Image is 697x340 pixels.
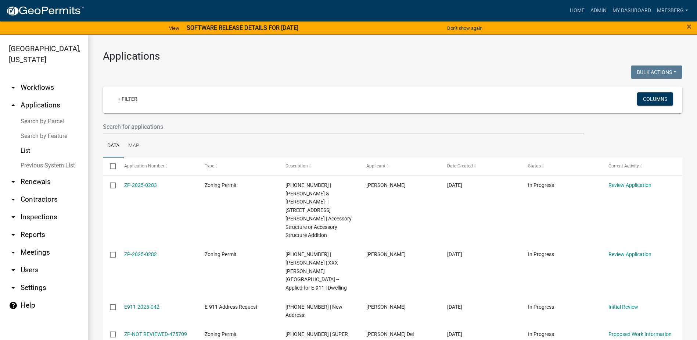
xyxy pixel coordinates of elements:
datatable-header-cell: Applicant [359,157,440,175]
span: Type [205,163,214,169]
span: Application Number [124,163,164,169]
span: E-911 Address Request [205,304,258,310]
span: Applicant [366,163,385,169]
a: Home [567,4,588,18]
span: 48-020-1580 | OLSON, BRIAN L | XXX Granzow Road -- Applied for E-911 | Dwelling [285,251,347,291]
i: arrow_drop_down [9,177,18,186]
datatable-header-cell: Status [521,157,601,175]
i: arrow_drop_down [9,266,18,275]
i: arrow_drop_down [9,283,18,292]
span: Brian Olson [366,304,406,310]
a: My Dashboard [610,4,654,18]
a: E911-2025-042 [124,304,159,310]
i: arrow_drop_down [9,195,18,204]
span: 09/09/2025 [447,331,462,337]
span: Current Activity [608,163,639,169]
span: Zoning Permit [205,331,237,337]
span: Date Created [447,163,473,169]
a: Initial Review [608,304,638,310]
i: arrow_drop_down [9,213,18,222]
span: 98-010-0070 | MAYER, JEFFREY W & MARY K HOHENSEE- | 1331 HOHENSEE RD | Accessory Structure or Acc... [285,182,352,238]
span: 09/09/2025 [447,304,462,310]
span: Mary K Hohensee-Mayer [366,182,406,188]
i: arrow_drop_down [9,83,18,92]
button: Columns [637,92,673,106]
input: Search for applications [103,119,584,134]
datatable-header-cell: Type [198,157,279,175]
a: Review Application [608,251,651,257]
a: mresberg [654,4,691,18]
button: Bulk Actions [631,65,682,79]
span: Zoning Permit [205,182,237,188]
datatable-header-cell: Description [279,157,359,175]
a: View [166,22,182,34]
span: In Progress [528,251,554,257]
a: Review Application [608,182,651,188]
a: Admin [588,4,610,18]
a: Map [124,134,144,158]
span: × [687,21,691,32]
i: arrow_drop_down [9,230,18,239]
datatable-header-cell: Select [103,157,117,175]
a: Proposed Work Information [608,331,672,337]
button: Close [687,22,691,31]
span: In Progress [528,331,554,337]
a: ZP-2025-0283 [124,182,157,188]
span: Status [528,163,541,169]
span: 48-020-1580 | New Address: [285,304,342,318]
a: Data [103,134,124,158]
i: arrow_drop_up [9,101,18,110]
span: 09/09/2025 [447,251,462,257]
span: 09/09/2025 [447,182,462,188]
span: Brian Olson [366,251,406,257]
span: Zoning Permit [205,251,237,257]
span: Description [285,163,308,169]
button: Don't show again [444,22,485,34]
datatable-header-cell: Date Created [440,157,521,175]
datatable-header-cell: Application Number [117,157,198,175]
h3: Applications [103,50,682,63]
a: ZP-2025-0282 [124,251,157,257]
span: In Progress [528,304,554,310]
i: help [9,301,18,310]
i: arrow_drop_down [9,248,18,257]
datatable-header-cell: Current Activity [601,157,682,175]
a: + Filter [112,92,143,106]
strong: SOFTWARE RELEASE DETAILS FOR [DATE] [187,24,298,31]
span: In Progress [528,182,554,188]
a: ZP-NOT REVIEWED-475709 [124,331,187,337]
